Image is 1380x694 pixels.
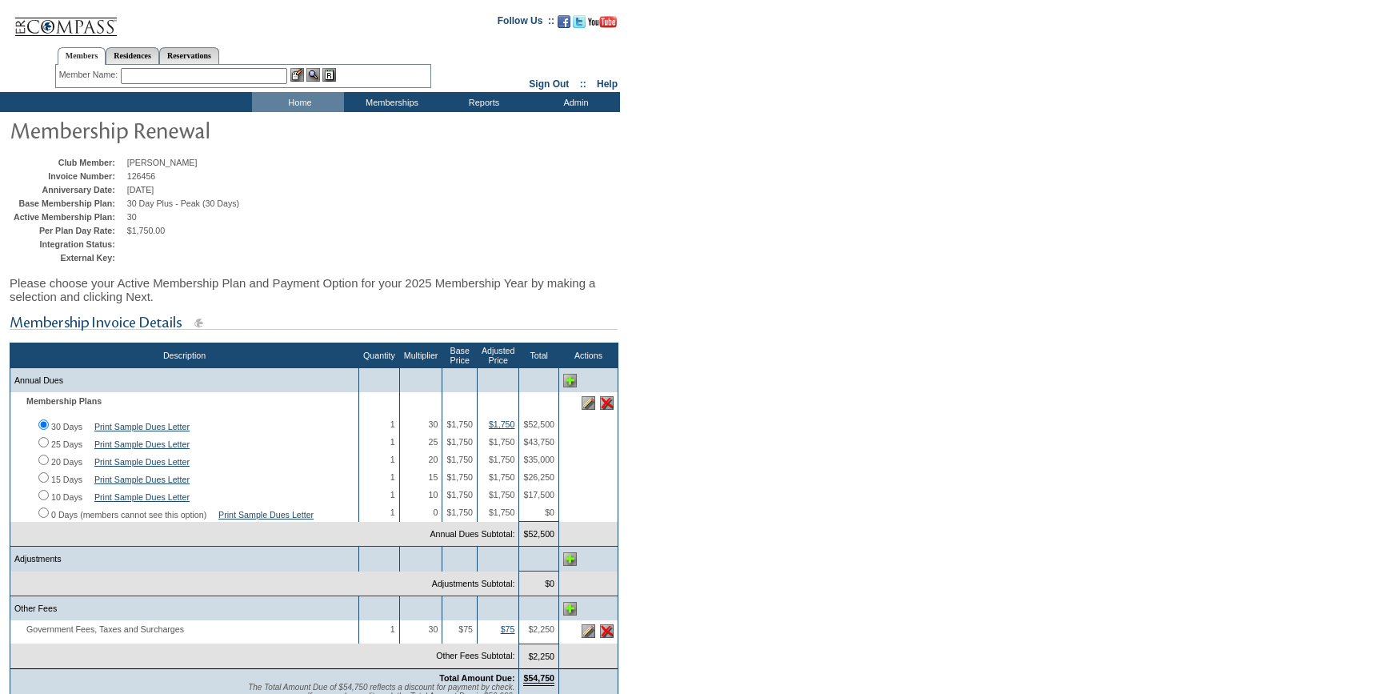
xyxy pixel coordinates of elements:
a: Print Sample Dues Letter [94,422,190,431]
span: $75 [458,624,473,634]
a: Print Sample Dues Letter [94,492,190,502]
a: Become our fan on Facebook [558,20,570,30]
td: Invoice Number: [14,171,123,181]
td: Adjustments Subtotal: [10,572,519,596]
a: Subscribe to our YouTube Channel [588,20,617,30]
th: Quantity [359,343,400,368]
label: 15 Days [51,475,82,484]
span: $1,750 [446,419,473,429]
img: subTtlMembershipInvoiceDetails.gif [10,313,618,333]
span: $1,750 [489,507,515,517]
a: Print Sample Dues Letter [218,510,314,519]
td: Annual Dues Subtotal: [10,522,519,547]
span: $1,750 [446,472,473,482]
span: $1,750 [489,472,515,482]
td: Integration Status: [14,239,123,249]
a: Residences [106,47,159,64]
th: Total [519,343,559,368]
span: 126456 [127,171,156,181]
span: $1,750 [446,490,473,499]
span: 15 [429,472,438,482]
td: Base Membership Plan: [14,199,123,208]
a: Print Sample Dues Letter [94,457,190,467]
th: Actions [559,343,618,368]
td: $2,250 [519,644,559,668]
td: Memberships [344,92,436,112]
span: 1 [390,437,395,447]
span: 1 [390,490,395,499]
img: b_edit.gif [290,68,304,82]
td: Anniversary Date: [14,185,123,195]
span: $1,750 [446,437,473,447]
td: $0 [519,572,559,596]
img: Delete this line item [600,624,614,638]
a: Help [597,78,618,90]
td: Per Plan Day Rate: [14,226,123,235]
td: External Key: [14,253,123,263]
span: $43,750 [523,437,554,447]
span: $52,500 [523,419,554,429]
a: $75 [501,624,515,634]
label: 10 Days [51,492,82,502]
img: Become our fan on Facebook [558,15,570,28]
span: [DATE] [127,185,154,195]
td: Active Membership Plan: [14,212,123,222]
span: $1,750 [446,507,473,517]
span: 0 [433,507,438,517]
span: $1,750 [489,437,515,447]
img: Add Other Fees line item [563,602,577,616]
span: $1,750.00 [127,226,165,235]
span: Government Fees, Taxes and Surcharges [14,624,192,634]
b: Membership Plans [26,396,102,406]
td: Admin [528,92,620,112]
a: Print Sample Dues Letter [94,475,190,484]
td: Follow Us :: [498,14,554,33]
span: $1,750 [489,455,515,464]
span: $1,750 [489,490,515,499]
td: $52,500 [519,522,559,547]
span: 25 [429,437,438,447]
img: Edit this line item [582,624,595,638]
span: $35,000 [523,455,554,464]
span: 10 [429,490,438,499]
a: Follow us on Twitter [573,20,586,30]
span: 1 [390,419,395,429]
span: [PERSON_NAME] [127,158,198,167]
img: Delete this line item [600,396,614,410]
img: Add Annual Dues line item [563,374,577,387]
span: :: [580,78,586,90]
a: Members [58,47,106,65]
span: 30 Day Plus - Peak (30 Days) [127,199,239,208]
span: $17,500 [523,490,554,499]
a: Print Sample Dues Letter [94,439,190,449]
img: pgTtlMembershipRenewal.gif [10,114,330,146]
span: 30 [429,419,438,429]
label: 20 Days [51,457,82,467]
span: 30 [127,212,137,222]
span: 1 [390,507,395,517]
a: $1,750 [489,419,515,429]
img: View [306,68,320,82]
img: Follow us on Twitter [573,15,586,28]
span: $1,750 [446,455,473,464]
label: 25 Days [51,439,82,449]
label: 0 Days (members cannot see this option) [51,510,206,519]
div: Please choose your Active Membership Plan and Payment Option for your 2025 Membership Year by mak... [10,268,618,311]
span: 1 [390,472,395,482]
th: Adjusted Price [477,343,518,368]
td: Other Fees Subtotal: [10,644,519,668]
th: Description [10,343,359,368]
span: $54,750 [523,673,554,686]
td: Adjustments [10,547,359,572]
span: $0 [545,507,554,517]
td: Reports [436,92,528,112]
img: Subscribe to our YouTube Channel [588,16,617,28]
span: $2,250 [528,624,554,634]
td: Other Fees [10,596,359,621]
span: 30 [429,624,438,634]
span: $26,250 [523,472,554,482]
td: Home [252,92,344,112]
div: Member Name: [59,68,121,82]
td: Annual Dues [10,368,359,393]
span: 20 [429,455,438,464]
